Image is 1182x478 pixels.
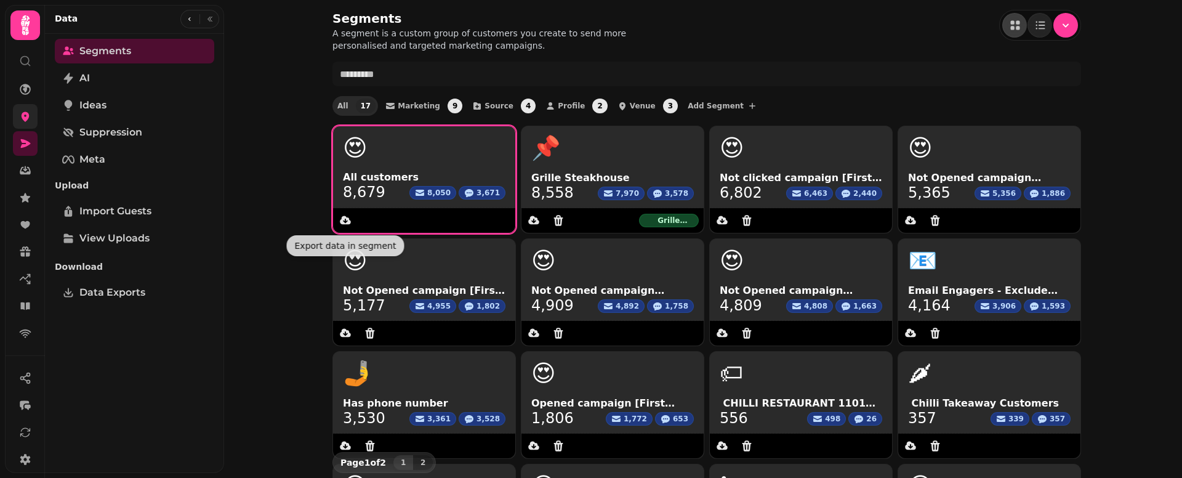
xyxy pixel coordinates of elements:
span: 653 [673,414,688,424]
span: AI [79,71,90,86]
span: Ideas [79,98,107,113]
span: 3,578 [665,188,688,198]
a: 4,164 [908,298,951,313]
button: data export [898,321,923,346]
button: Delete segment [358,321,382,346]
a: Suppression [55,120,214,145]
button: as-grid [1002,13,1027,38]
a: 8,558 [531,185,574,200]
span: 3,671 [476,188,500,198]
span: Marketing [398,102,440,110]
button: Delete segment [734,321,759,346]
span: 😍 [343,136,368,160]
span: 🌶 [908,362,931,386]
span: Has phone number [343,396,505,411]
button: Menu [1053,13,1078,38]
button: Add Segment [683,96,762,116]
span: 🤳 [343,362,372,386]
button: 4,892 [598,299,645,313]
button: 5,356 [975,187,1021,200]
span: Not clicked campaign [First Email] [720,171,882,185]
a: 4,909 [531,298,574,313]
span: 6,463 [804,188,827,198]
span: Source [484,102,513,110]
h2: Data [55,12,78,25]
button: data export [710,321,734,346]
span: 4 [521,99,536,113]
span: Email Engagers - Exclude Barnsley Business [908,283,1071,298]
span: Not Opened campaign [Weekend] [908,171,1071,185]
button: Delete segment [734,434,759,458]
a: 3,530 [343,411,385,426]
span: All [337,102,348,110]
p: Upload [55,174,214,196]
button: 1,593 [1024,299,1071,313]
button: 653 [655,412,694,426]
span: 7,970 [616,188,639,198]
button: data export [710,434,734,458]
span: 1,802 [476,301,500,311]
button: data export [333,321,358,346]
span: ️ Chilli Takeaway Customers [908,396,1071,411]
button: 1,663 [835,299,882,313]
a: AI [55,66,214,91]
span: 5,356 [992,188,1016,198]
button: 3,906 [975,299,1021,313]
span: Add Segment [688,102,744,110]
span: 😍 [531,249,556,273]
span: 8,679 [343,185,385,200]
button: 357 [1032,412,1071,426]
span: 😍 [720,136,744,161]
button: as-table [1027,13,1052,38]
nav: Pagination [393,455,433,470]
span: 3,528 [476,414,500,424]
button: Delete segment [546,434,571,458]
span: 😍 [343,249,368,273]
button: Delete segment [546,208,571,233]
button: Delete segment [734,208,759,233]
span: All customers [343,170,505,185]
button: data export [898,208,923,233]
span: ️ CHILLI RESTAURANT 11010X - Copy.csv [720,396,882,411]
span: 1,886 [1042,188,1065,198]
span: 17 [356,99,376,113]
button: 6,463 [786,187,833,200]
span: 26 [866,414,877,424]
span: 357 [1050,414,1065,424]
button: Delete segment [923,434,947,458]
button: Profile2 [541,96,609,116]
button: 4,808 [786,299,833,313]
button: 2,440 [835,187,882,200]
button: 2 [413,455,433,470]
span: 3,361 [427,414,451,424]
span: Suppression [79,125,142,140]
a: 6,802 [720,185,762,200]
span: Segments [79,44,131,59]
span: Not Opened campaign [Fridays At Grille] [720,283,882,298]
button: data export [333,208,358,233]
button: Venue3 [613,96,680,116]
a: Import Guests [55,199,214,224]
span: 😍 [531,362,556,386]
span: 4,808 [804,301,827,311]
span: 3,906 [992,301,1016,311]
span: 😍 [720,249,744,273]
span: Meta [79,152,105,167]
a: 556 [720,411,748,426]
span: 📧 [908,249,937,273]
button: Marketing9 [380,96,465,116]
span: 3 [663,99,678,113]
button: 3,578 [647,187,694,200]
button: 1,772 [606,412,653,426]
button: data export [521,321,546,346]
span: 1,663 [853,301,877,311]
span: Data Exports [79,285,145,300]
a: Meta [55,147,214,172]
span: 339 [1008,414,1024,424]
a: Segments [55,39,214,63]
span: 1,772 [624,414,647,424]
button: Delete segment [923,208,947,233]
button: 1,886 [1024,187,1071,200]
span: 9 [448,99,462,113]
span: 2,440 [853,188,877,198]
